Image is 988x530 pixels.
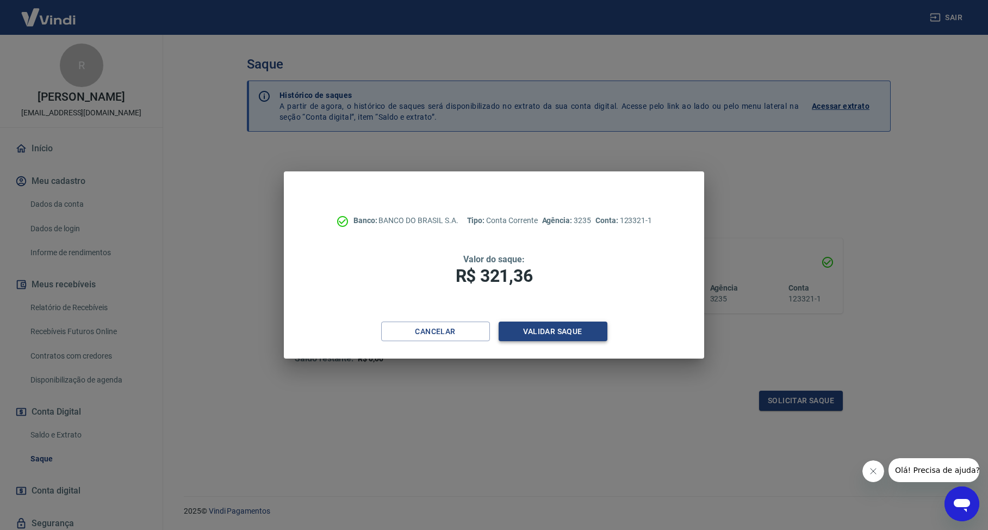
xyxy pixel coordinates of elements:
span: Valor do saque: [463,254,524,264]
span: R$ 321,36 [456,266,533,286]
iframe: Botão para abrir a janela de mensagens [944,486,979,521]
button: Validar saque [499,322,607,342]
p: BANCO DO BRASIL S.A. [353,215,458,226]
span: Banco: [353,216,379,225]
span: Olá! Precisa de ajuda? [7,8,91,16]
p: 3235 [542,215,591,226]
iframe: Mensagem da empresa [888,458,979,482]
span: Conta: [595,216,620,225]
p: Conta Corrente [467,215,538,226]
iframe: Fechar mensagem [862,460,884,482]
span: Agência: [542,216,574,225]
span: Tipo: [467,216,487,225]
button: Cancelar [381,322,490,342]
p: 123321-1 [595,215,652,226]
